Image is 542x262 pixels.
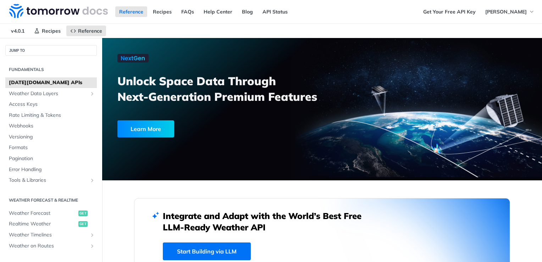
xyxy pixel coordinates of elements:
button: [PERSON_NAME] [481,6,538,17]
a: Webhooks [5,121,97,131]
span: Pagination [9,155,95,162]
span: v4.0.1 [7,26,28,36]
a: Weather Forecastget [5,208,97,219]
span: Recipes [42,28,61,34]
div: Learn More [117,120,174,137]
a: Access Keys [5,99,97,110]
a: Get Your Free API Key [419,6,480,17]
a: Pagination [5,153,97,164]
a: Reference [66,26,106,36]
a: FAQs [177,6,198,17]
button: JUMP TO [5,45,97,56]
a: Learn More [117,120,287,137]
button: Show subpages for Weather Timelines [89,232,95,238]
a: Start Building via LLM [163,242,251,260]
img: Tomorrow.io Weather API Docs [9,4,108,18]
span: Realtime Weather [9,220,77,228]
h2: Fundamentals [5,66,97,73]
a: Error Handling [5,164,97,175]
h2: Integrate and Adapt with the World’s Best Free LLM-Ready Weather API [163,210,372,233]
span: Tools & Libraries [9,177,88,184]
span: Webhooks [9,122,95,130]
span: Weather Forecast [9,210,77,217]
a: Weather TimelinesShow subpages for Weather Timelines [5,230,97,240]
button: Show subpages for Tools & Libraries [89,178,95,183]
a: Versioning [5,132,97,142]
span: Versioning [9,133,95,141]
button: Show subpages for Weather on Routes [89,243,95,249]
a: Tools & LibrariesShow subpages for Tools & Libraries [5,175,97,186]
span: get [78,211,88,216]
a: Recipes [149,6,176,17]
span: Error Handling [9,166,95,173]
span: Weather Timelines [9,231,88,239]
h3: Unlock Space Data Through Next-Generation Premium Features [117,73,330,104]
a: Rate Limiting & Tokens [5,110,97,121]
a: [DATE][DOMAIN_NAME] APIs [5,77,97,88]
a: Formats [5,142,97,153]
a: API Status [259,6,292,17]
a: Reference [115,6,147,17]
h2: Weather Forecast & realtime [5,197,97,203]
span: Access Keys [9,101,95,108]
span: Rate Limiting & Tokens [9,112,95,119]
a: Weather Data LayersShow subpages for Weather Data Layers [5,88,97,99]
span: Weather Data Layers [9,90,88,97]
button: Show subpages for Weather Data Layers [89,91,95,97]
img: NextGen [117,54,149,62]
span: Formats [9,144,95,151]
a: Weather on RoutesShow subpages for Weather on Routes [5,241,97,251]
a: Realtime Weatherget [5,219,97,229]
span: Weather on Routes [9,242,88,250]
a: Help Center [200,6,236,17]
a: Blog [238,6,257,17]
a: Recipes [30,26,65,36]
span: [DATE][DOMAIN_NAME] APIs [9,79,95,86]
span: get [78,221,88,227]
span: [PERSON_NAME] [485,9,527,15]
span: Reference [78,28,102,34]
